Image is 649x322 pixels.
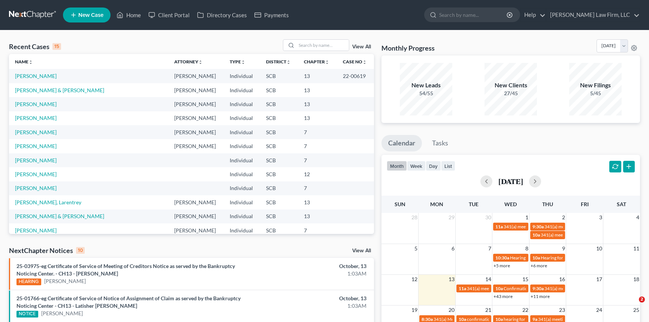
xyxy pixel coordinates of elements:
a: [PERSON_NAME] [41,310,83,317]
span: 8 [525,244,529,253]
span: 341(a) meeting for [PERSON_NAME] & [PERSON_NAME] [467,286,579,291]
a: [PERSON_NAME] Law Firm, LLC [546,8,640,22]
td: SCB [260,223,298,237]
div: HEARING [16,279,41,285]
a: Nameunfold_more [15,59,33,64]
a: Typeunfold_more [230,59,245,64]
span: 9 [561,244,566,253]
a: Districtunfold_more [266,59,291,64]
td: SCB [260,69,298,83]
td: 13 [298,69,336,83]
div: 54/55 [400,90,452,97]
div: October, 13 [255,262,366,270]
td: Individual [224,111,260,125]
a: [PERSON_NAME] [44,277,86,285]
span: 23 [558,306,566,315]
span: 10a [495,286,503,291]
span: 9:30a [532,286,544,291]
span: 5 [414,244,418,253]
td: Individual [224,69,260,83]
a: [PERSON_NAME] [15,115,57,121]
span: 9:30a [532,224,544,229]
span: 20 [448,306,455,315]
span: 341(a) meeting for [PERSON_NAME] [538,316,610,322]
span: 21 [485,306,492,315]
span: 1 [525,213,529,222]
td: 12 [298,167,336,181]
a: Attorneyunfold_more [174,59,203,64]
span: 10a [495,316,503,322]
a: View All [352,44,371,49]
span: Wed [504,201,517,207]
span: 8:30a [422,316,433,322]
td: 13 [298,210,336,223]
span: Tue [469,201,479,207]
td: Individual [224,223,260,237]
span: 22 [522,306,529,315]
span: 10 [595,244,603,253]
td: Individual [224,83,260,97]
a: [PERSON_NAME] [15,129,57,135]
td: SCB [260,139,298,153]
span: 341(a) Meeting of Creditors for [PERSON_NAME] [434,316,531,322]
td: [PERSON_NAME] [168,139,224,153]
input: Search by name... [296,40,349,51]
td: Individual [224,97,260,111]
td: Individual [224,181,260,195]
i: unfold_more [241,60,245,64]
td: [PERSON_NAME] [168,111,224,125]
a: 25-03975-eg Certificate of Service of Meeting of Creditors Notice as served by the Bankruptcy Not... [16,263,235,277]
a: Tasks [425,135,455,151]
button: list [441,161,455,171]
a: [PERSON_NAME] [15,171,57,177]
span: 17 [595,275,603,284]
td: 7 [298,181,336,195]
td: SCB [260,195,298,209]
td: 13 [298,83,336,97]
span: 14 [485,275,492,284]
h2: [DATE] [498,177,523,185]
td: 13 [298,195,336,209]
span: New Case [78,12,103,18]
a: [PERSON_NAME] [15,157,57,163]
span: 19 [411,306,418,315]
div: 5/45 [569,90,622,97]
div: NOTICE [16,311,38,318]
a: [PERSON_NAME] [15,101,57,107]
span: Fri [581,201,589,207]
td: SCB [260,83,298,97]
button: day [426,161,441,171]
td: [PERSON_NAME] [168,210,224,223]
a: View All [352,248,371,253]
span: Hearing for [PERSON_NAME] & [PERSON_NAME] [510,255,608,261]
td: [PERSON_NAME] [168,97,224,111]
td: 7 [298,223,336,237]
span: Hearing for La [PERSON_NAME] [541,255,604,261]
a: Home [113,8,145,22]
td: 22-00619 [337,69,374,83]
span: 11a [495,224,503,229]
td: 7 [298,139,336,153]
td: Individual [224,153,260,167]
span: 9a [532,316,537,322]
div: 10 [76,247,85,254]
a: 25-01766-eg Certificate of Service of Notice of Assignment of Claim as served by the Bankruptcy N... [16,295,241,309]
span: 15 [522,275,529,284]
td: [PERSON_NAME] [168,195,224,209]
span: hearing for [PERSON_NAME] [504,316,561,322]
td: Individual [224,210,260,223]
span: 29 [448,213,455,222]
td: 7 [298,125,336,139]
span: 2 [561,213,566,222]
span: 3 [598,213,603,222]
i: unfold_more [198,60,203,64]
button: month [387,161,407,171]
a: Directory Cases [193,8,251,22]
td: SCB [260,125,298,139]
div: NextChapter Notices [9,246,85,255]
a: Help [520,8,546,22]
a: [PERSON_NAME], Larentrey [15,199,81,205]
i: unfold_more [286,60,291,64]
a: Chapterunfold_more [304,59,329,64]
span: 6 [451,244,455,253]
